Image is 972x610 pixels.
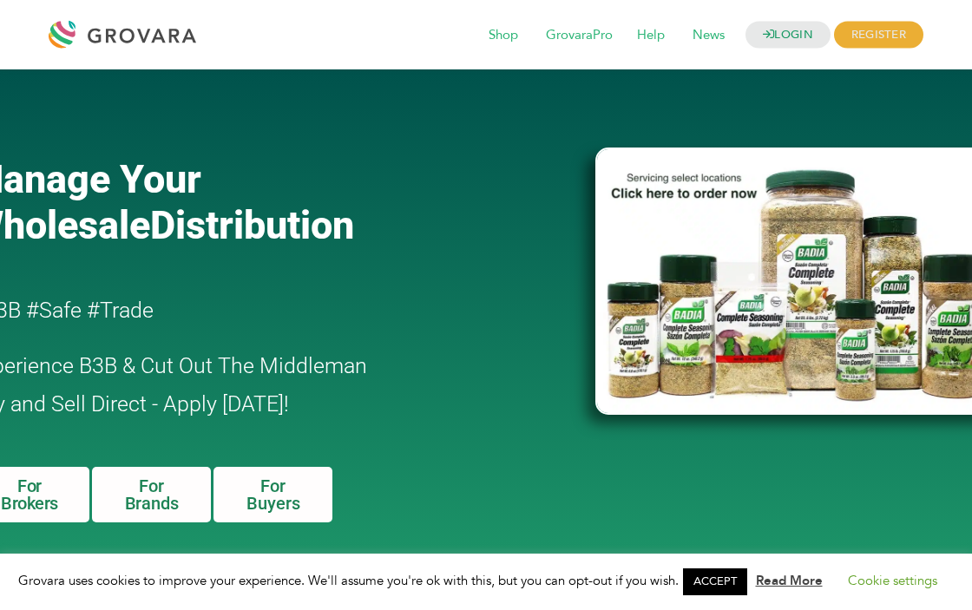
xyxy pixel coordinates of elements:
[683,568,747,595] a: ACCEPT
[234,477,312,512] span: For Buyers
[476,19,530,52] span: Shop
[534,26,625,45] a: GrovaraPro
[625,26,677,45] a: Help
[745,22,831,49] a: LOGIN
[18,572,955,589] span: Grovara uses cookies to improve your experience. We'll assume you're ok with this, but you can op...
[92,467,211,522] a: For Brands
[834,22,923,49] span: REGISTER
[150,202,354,248] span: Distribution
[213,467,332,522] a: For Buyers
[625,19,677,52] span: Help
[680,19,737,52] span: News
[756,572,823,589] a: Read More
[476,26,530,45] a: Shop
[680,26,737,45] a: News
[848,572,937,589] a: Cookie settings
[113,477,190,512] span: For Brands
[534,19,625,52] span: GrovaraPro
